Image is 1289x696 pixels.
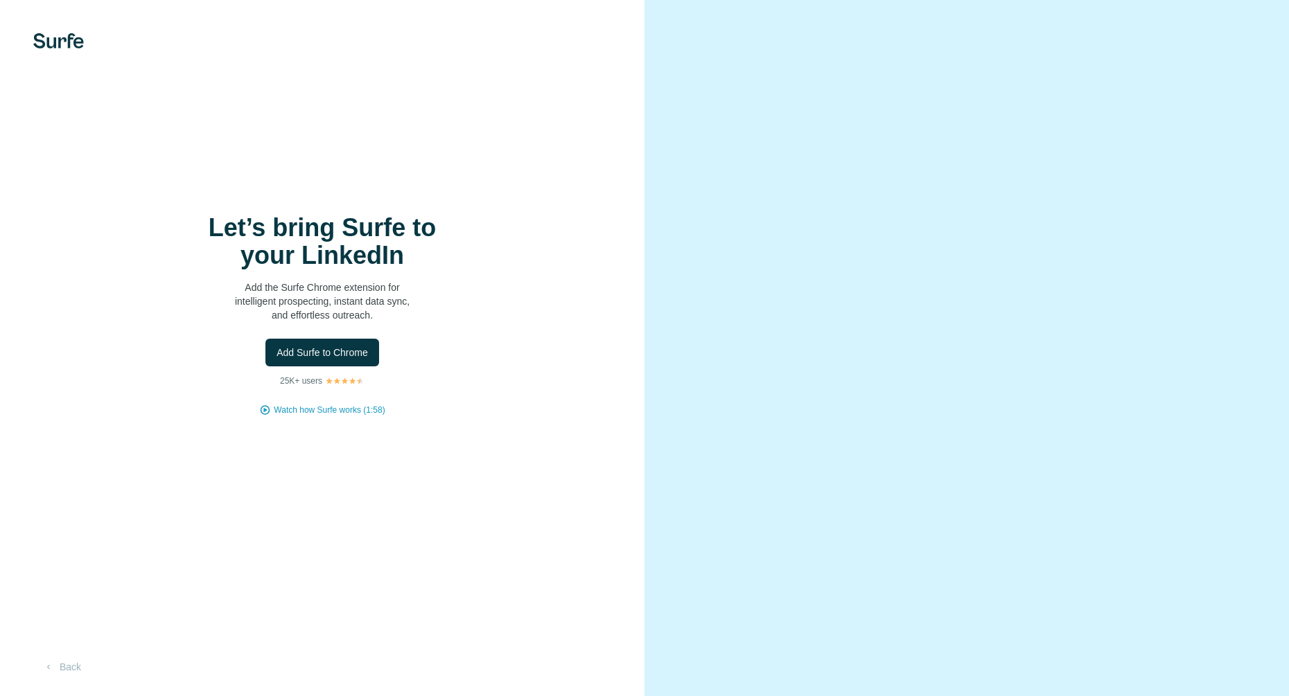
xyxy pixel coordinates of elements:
[280,375,322,387] p: 25K+ users
[277,346,368,359] span: Add Surfe to Chrome
[33,654,91,679] button: Back
[184,214,461,269] h1: Let’s bring Surfe to your LinkedIn
[274,404,385,416] button: Watch how Surfe works (1:58)
[184,280,461,322] p: Add the Surfe Chrome extension for intelligent prospecting, instant data sync, and effortless out...
[33,33,84,48] img: Surfe's logo
[325,377,365,385] img: Rating Stars
[265,339,379,366] button: Add Surfe to Chrome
